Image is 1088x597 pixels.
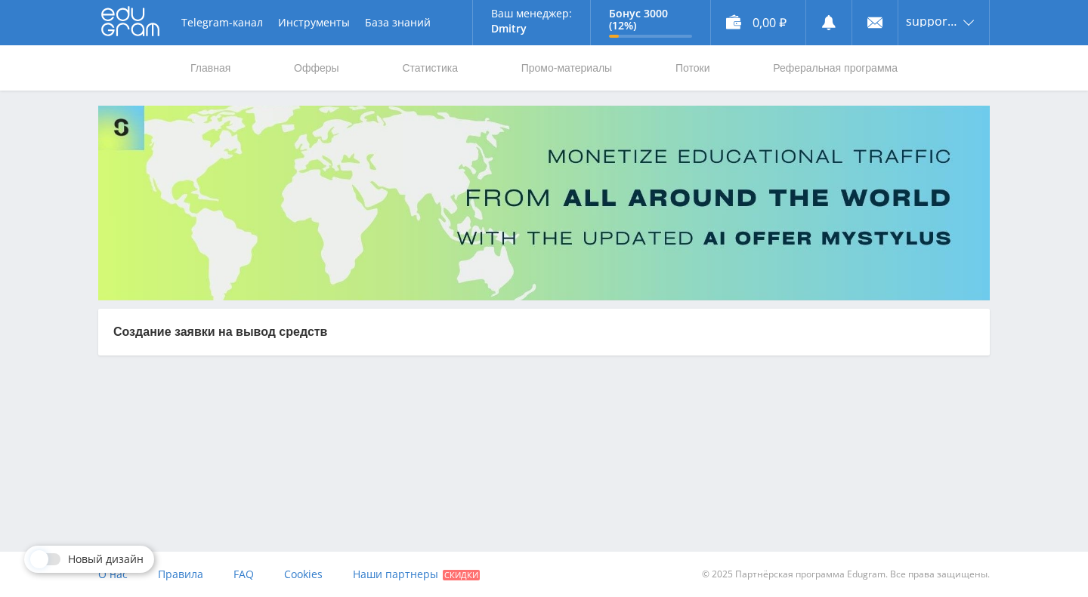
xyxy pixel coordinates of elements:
[609,8,692,32] p: Бонус 3000 (12%)
[520,45,614,91] a: Промо-материалы
[284,567,323,581] span: Cookies
[443,570,480,580] span: Скидки
[98,106,990,300] img: Banner
[233,567,254,581] span: FAQ
[158,552,203,597] a: Правила
[906,15,959,27] span: support66
[771,45,899,91] a: Реферальная программа
[552,552,990,597] div: © 2025 Партнёрская программа Edugram. Все права защищены.
[113,324,975,340] p: Создание заявки на вывод средств
[98,567,128,581] span: О нас
[284,552,323,597] a: Cookies
[491,23,572,35] p: Dmitry
[98,552,128,597] a: О нас
[674,45,712,91] a: Потоки
[233,552,254,597] a: FAQ
[189,45,232,91] a: Главная
[292,45,341,91] a: Офферы
[158,567,203,581] span: Правила
[400,45,459,91] a: Статистика
[353,567,438,581] span: Наши партнеры
[353,552,480,597] a: Наши партнеры Скидки
[68,553,144,565] span: Новый дизайн
[491,8,572,20] p: Ваш менеджер:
